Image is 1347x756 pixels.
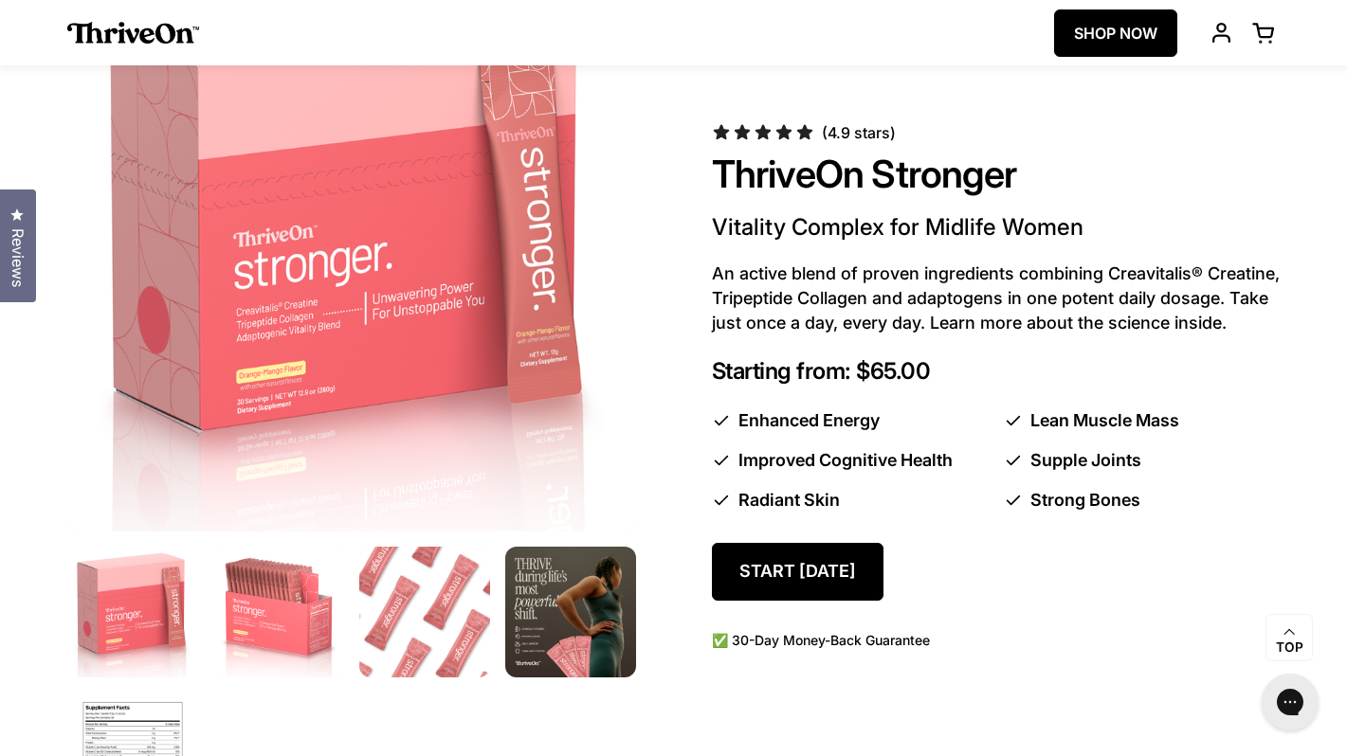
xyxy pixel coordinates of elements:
a: ThriveOn Stronger [712,151,1016,197]
img: ThriveOn Stronger [505,547,636,677]
p: An active blend of proven ingredients combining Creavitalis® Creatine, Tripeptide Collagen and ad... [712,261,1281,335]
li: Radiant Skin [712,488,989,513]
li: Supple Joints [1004,448,1281,473]
li: Strong Bones [1004,488,1281,513]
img: Box of ThriveOn Stronger supplement packets on a white background [213,547,344,677]
iframe: Gorgias live chat messenger [1252,667,1328,737]
li: Improved Cognitive Health [712,448,989,473]
span: Reviews [5,228,29,287]
span: (4.9 stars) [822,123,896,142]
span: ThriveOn Stronger [712,151,1016,200]
li: Lean Muscle Mass [1004,408,1281,433]
li: Enhanced Energy [712,408,989,433]
span: Top [1276,639,1303,657]
img: Multiple pink 'ThriveOn Stronger' packets arranged on a white background [359,547,490,677]
p: ✅ 30-Day Money-Back Guarantee [712,631,1281,650]
a: SHOP NOW [1054,9,1177,57]
p: Starting from: $65.00 [712,358,1281,386]
img: Box of ThriveOn Stronger supplement with a pink design on a white background [67,547,198,677]
p: Vitality Complex for Midlife Women [712,212,1281,243]
a: Start [DATE] [712,543,883,601]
